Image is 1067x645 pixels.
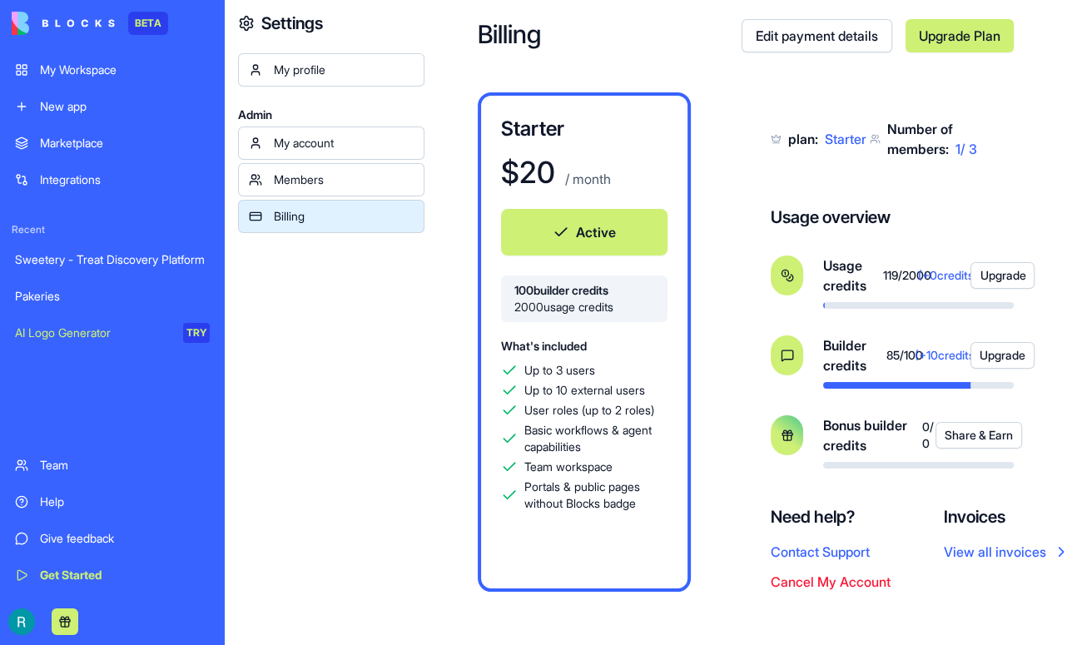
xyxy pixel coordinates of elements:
span: 1 / 3 [955,141,977,157]
span: (+ 0 credits) [918,267,957,284]
div: Help [40,494,210,510]
button: Cancel My Account [771,572,891,592]
span: Recent [5,223,220,236]
a: My Workspace [5,53,220,87]
a: Billing [238,200,424,233]
a: Get Started [5,558,220,592]
a: Give feedback [5,522,220,555]
span: (+ 10 credits) [914,347,956,364]
div: Team [40,457,210,474]
div: Sweetery - Treat Discovery Platform [15,251,210,268]
span: 2000 usage credits [514,299,654,315]
div: My Workspace [40,62,210,78]
a: Marketplace [5,127,220,160]
span: Portals & public pages without Blocks badge [524,479,667,512]
button: Upgrade [970,262,1035,289]
a: Pakeries [5,280,220,313]
div: Marketplace [40,135,210,151]
a: Help [5,485,220,518]
button: Active [501,209,667,256]
span: Builder credits [823,335,886,375]
span: 100 builder credits [514,282,654,299]
h4: Usage overview [771,206,891,229]
span: Admin [238,107,424,123]
span: 85 / 100 [886,347,911,364]
span: Number of members: [887,121,953,157]
h2: Billing [478,19,742,52]
span: Starter [825,131,866,147]
a: AI Logo GeneratorTRY [5,316,220,350]
a: Upgrade [970,262,1014,289]
div: My profile [274,62,414,78]
span: 119 / 2000 [883,267,915,284]
span: Bonus builder credits [823,415,921,455]
button: Contact Support [771,542,870,562]
h4: Settings [261,12,323,35]
div: Members [274,171,414,188]
h4: Need help? [771,505,891,528]
div: New app [40,98,210,115]
a: Sweetery - Treat Discovery Platform [5,243,220,276]
h3: Starter [501,116,667,142]
a: New app [5,90,220,123]
div: Integrations [40,171,210,188]
a: BETA [12,12,168,35]
div: My account [274,135,414,151]
p: / month [562,169,611,189]
div: Give feedback [40,530,210,547]
span: What's included [501,339,587,353]
div: TRY [183,323,210,343]
a: My profile [238,53,424,87]
a: Starter$20 / monthActive100builder credits2000usage creditsWhat's includedUp to 3 usersUp to 10 e... [478,92,691,592]
img: logo [12,12,115,35]
a: Upgrade [970,342,1014,369]
h1: $ 20 [501,156,555,189]
img: ACg8ocIQaqk-1tPQtzwxiZ7ZlP6dcFgbwUZ5nqaBNAw22a2oECoLioo=s96-c [8,608,35,635]
div: AI Logo Generator [15,325,171,341]
a: My account [238,127,424,160]
button: Share & Earn [935,422,1022,449]
span: Up to 10 external users [524,382,645,399]
span: Up to 3 users [524,362,595,379]
a: Upgrade Plan [906,19,1014,52]
span: Basic workflows & agent capabilities [524,422,667,455]
a: Members [238,163,424,196]
a: Integrations [5,163,220,196]
a: Team [5,449,220,482]
a: Edit payment details [742,19,892,52]
span: Team workspace [524,459,613,475]
span: User roles (up to 2 roles) [524,402,654,419]
span: plan: [788,131,818,147]
div: Get Started [40,567,210,583]
div: BETA [128,12,168,35]
span: Usage credits [823,256,882,295]
button: Upgrade [970,342,1035,369]
div: Pakeries [15,288,210,305]
div: Billing [274,208,414,225]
